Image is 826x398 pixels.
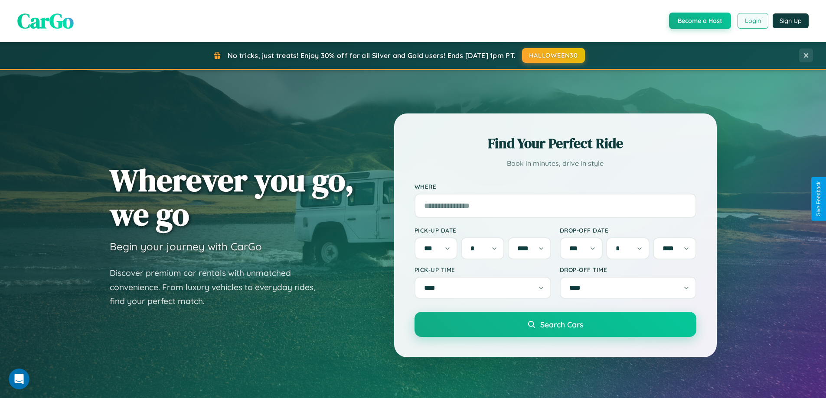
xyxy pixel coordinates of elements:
[522,48,585,63] button: HALLOWEEN30
[560,266,696,273] label: Drop-off Time
[738,13,768,29] button: Login
[560,227,696,234] label: Drop-off Date
[228,51,516,60] span: No tricks, just treats! Enjoy 30% off for all Silver and Gold users! Ends [DATE] 1pm PT.
[415,266,551,273] label: Pick-up Time
[816,181,822,217] div: Give Feedback
[110,240,262,253] h3: Begin your journey with CarGo
[415,227,551,234] label: Pick-up Date
[415,134,696,153] h2: Find Your Perfect Ride
[669,13,731,29] button: Become a Host
[17,6,74,35] span: CarGo
[110,266,326,308] p: Discover premium car rentals with unmatched convenience. From luxury vehicles to everyday rides, ...
[415,157,696,170] p: Book in minutes, drive in style
[110,163,354,231] h1: Wherever you go, we go
[9,369,29,389] iframe: Intercom live chat
[540,320,583,329] span: Search Cars
[773,13,809,28] button: Sign Up
[415,312,696,337] button: Search Cars
[415,183,696,190] label: Where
